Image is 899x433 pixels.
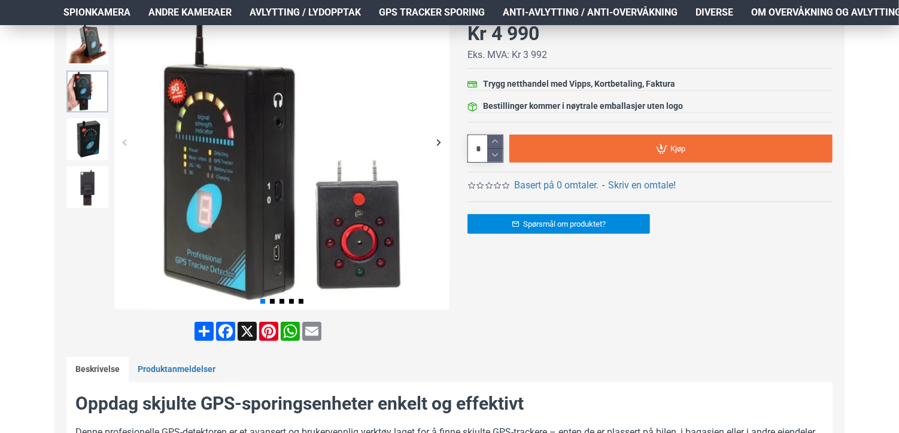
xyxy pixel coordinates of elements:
[483,78,675,90] div: Trygg netthandel med Vipps, Kortbetaling, Faktura
[467,214,650,234] a: Spørsmål om produktet?
[429,132,450,153] div: Next slide
[236,322,258,341] a: X
[66,71,108,112] img: GPS Tracker Detektor - SpyGadgets.no
[503,5,678,20] span: Anti-avlytting / Anti-overvåkning
[215,322,236,341] a: Facebook
[671,145,686,153] span: Kjøp
[301,322,323,341] a: Email
[250,5,361,20] span: Avlytting / Lydopptak
[270,299,275,304] span: Go to slide 2
[260,299,265,304] span: Go to slide 1
[66,357,129,382] a: Beskrivelse
[63,5,130,20] span: Spionkamera
[258,322,280,341] a: Pinterest
[280,322,301,341] a: WhatsApp
[66,23,108,65] img: GPS Tracker Detektor - SpyGadgets.no
[514,178,599,193] a: Basert på 0 omtaler.
[129,357,224,382] a: Produktanmeldelser
[467,19,539,48] div: Kr 4 990
[483,100,683,112] div: Bestillinger kommer i nøytrale emballasjer uten logo
[148,5,232,20] span: Andre kameraer
[193,322,215,341] a: Share
[608,178,676,193] a: Skriv en omtale!
[66,166,108,208] img: GPS Tracker Detektor - SpyGadgets.no
[602,179,605,191] b: -
[114,132,135,153] div: Previous slide
[280,299,284,304] span: Go to slide 3
[695,5,733,20] span: Diverse
[299,299,303,304] span: Go to slide 5
[75,393,524,414] span: Oppdag skjulte GPS-sporingsenheter enkelt og effektivt
[379,5,485,20] span: GPS Tracker Sporing
[66,118,108,160] img: GPS Tracker Detektor - SpyGadgets.no
[289,299,294,304] span: Go to slide 4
